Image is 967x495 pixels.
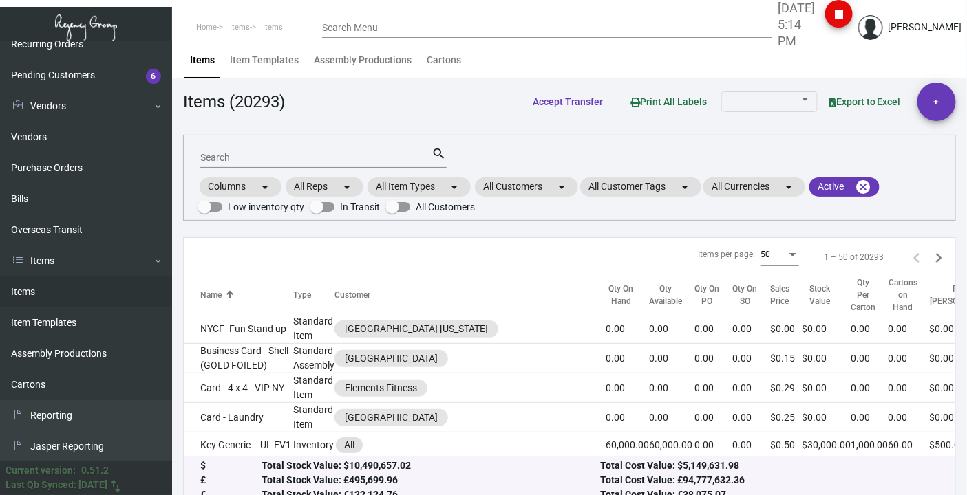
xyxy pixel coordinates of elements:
[770,403,802,432] td: $0.25
[703,177,805,197] mat-chip: All Currencies
[824,251,884,263] div: 1 – 50 of 20293
[649,373,694,403] td: 0.00
[184,314,293,344] td: NYCF -Fun Stand up
[339,179,355,195] mat-icon: arrow_drop_down
[649,283,682,307] div: Qty Available
[802,373,851,403] td: $0.00
[851,276,876,313] div: Qty Per Carton
[851,276,889,313] div: Qty Per Carton
[889,403,930,432] td: 0.00
[600,459,939,474] div: Total Cost Value: $5,149,631.98
[694,283,720,307] div: Qty On PO
[761,250,799,260] mat-select: Items per page:
[606,373,649,403] td: 0.00
[851,403,889,432] td: 0.00
[600,474,939,488] div: Total Cost Value: £94,777,632.36
[334,276,606,314] th: Customer
[802,403,851,432] td: $0.00
[183,89,285,114] div: Items (20293)
[780,179,797,195] mat-icon: arrow_drop_down
[851,314,889,344] td: 0.00
[606,283,637,307] div: Qty On Hand
[228,199,304,215] span: Low inventory qty
[649,314,694,344] td: 0.00
[6,463,76,478] div: Current version:
[889,373,930,403] td: 0.00
[851,344,889,373] td: 0.00
[196,23,217,32] span: Home
[694,373,732,403] td: 0.00
[732,283,758,307] div: Qty On SO
[345,351,438,366] div: [GEOGRAPHIC_DATA]
[889,276,917,313] div: Cartons on Hand
[649,403,694,432] td: 0.00
[262,459,600,474] div: Total Stock Value: $10,490,657.02
[630,96,707,107] span: Print All Labels
[606,283,649,307] div: Qty On Hand
[293,314,334,344] td: Standard Item
[345,410,438,425] div: [GEOGRAPHIC_DATA]
[855,179,871,195] mat-icon: cancel
[770,283,802,307] div: Sales Price
[677,179,693,195] mat-icon: arrow_drop_down
[802,283,838,307] div: Stock Value
[694,283,732,307] div: Qty On PO
[858,15,883,40] img: admin@bootstrapmaster.com
[802,344,851,373] td: $0.00
[340,199,380,215] span: In Transit
[802,432,851,458] td: $30,000.00
[698,248,755,261] div: Items per page:
[345,322,488,336] div: [GEOGRAPHIC_DATA] [US_STATE]
[770,432,802,458] td: $0.50
[81,463,109,478] div: 0.51.2
[606,403,649,432] td: 0.00
[851,373,889,403] td: 0.00
[761,250,770,259] span: 50
[732,344,770,373] td: 0.00
[200,289,293,301] div: Name
[336,437,363,453] mat-chip: All
[770,283,789,307] div: Sales Price
[293,432,334,458] td: Inventory
[619,89,718,115] button: Print All Labels
[831,6,847,23] i: stop
[432,146,447,162] mat-icon: search
[732,283,770,307] div: Qty On SO
[580,177,701,197] mat-chip: All Customer Tags
[257,179,273,195] mat-icon: arrow_drop_down
[770,314,802,344] td: $0.00
[889,20,962,34] div: [PERSON_NAME]
[906,246,928,268] button: Previous page
[200,289,222,301] div: Name
[345,381,417,395] div: Elements Fitness
[286,177,363,197] mat-chip: All Reps
[293,289,334,301] div: Type
[293,289,311,301] div: Type
[184,403,293,432] td: Card - Laundry
[263,23,283,32] span: Items
[829,96,901,107] span: Export to Excel
[368,177,471,197] mat-chip: All Item Types
[802,283,851,307] div: Stock Value
[184,373,293,403] td: Card - 4 x 4 - VIP NY
[732,314,770,344] td: 0.00
[6,478,107,492] div: Last Qb Synced: [DATE]
[262,474,600,488] div: Total Stock Value: £495,699.96
[293,403,334,432] td: Standard Item
[606,314,649,344] td: 0.00
[802,314,851,344] td: $0.00
[732,373,770,403] td: 0.00
[649,344,694,373] td: 0.00
[606,344,649,373] td: 0.00
[889,314,930,344] td: 0.00
[475,177,578,197] mat-chip: All Customers
[293,373,334,403] td: Standard Item
[732,432,770,458] td: 0.00
[522,89,614,114] button: Accept Transfer
[889,344,930,373] td: 0.00
[851,432,889,458] td: 1,000.00
[533,96,603,107] span: Accept Transfer
[416,199,475,215] span: All Customers
[446,179,463,195] mat-icon: arrow_drop_down
[200,177,281,197] mat-chip: Columns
